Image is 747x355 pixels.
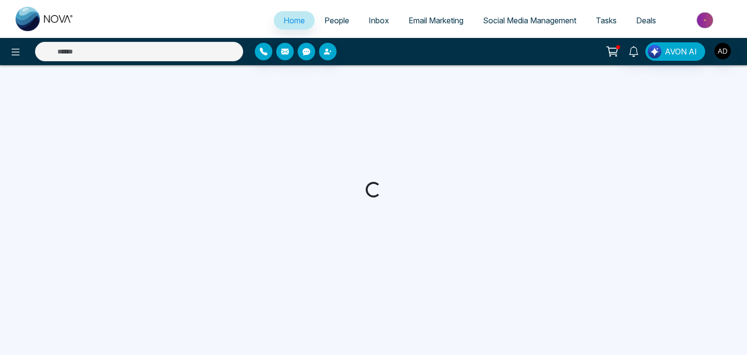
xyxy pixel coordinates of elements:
[645,42,705,61] button: AVON AI
[369,16,389,25] span: Inbox
[636,16,656,25] span: Deals
[665,46,697,57] span: AVON AI
[714,43,731,59] img: User Avatar
[399,11,473,30] a: Email Marketing
[671,9,741,31] img: Market-place.gif
[324,16,349,25] span: People
[596,16,617,25] span: Tasks
[409,16,463,25] span: Email Marketing
[284,16,305,25] span: Home
[473,11,586,30] a: Social Media Management
[315,11,359,30] a: People
[359,11,399,30] a: Inbox
[483,16,576,25] span: Social Media Management
[586,11,626,30] a: Tasks
[626,11,666,30] a: Deals
[274,11,315,30] a: Home
[648,45,661,58] img: Lead Flow
[16,7,74,31] img: Nova CRM Logo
